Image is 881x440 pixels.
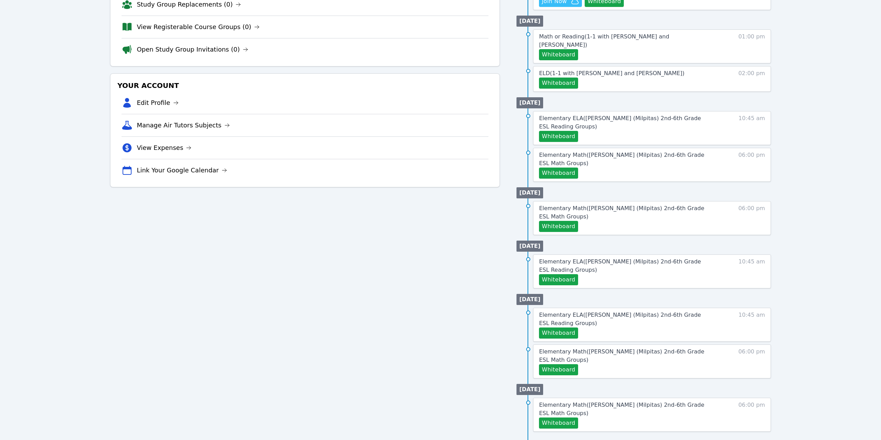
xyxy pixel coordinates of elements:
[539,258,709,274] a: Elementary ELA([PERSON_NAME] (Milpitas) 2nd-6th Grade ESL Reading Groups)
[516,294,543,305] li: [DATE]
[539,70,684,77] span: ELD ( 1-1 with [PERSON_NAME] and [PERSON_NAME] )
[738,401,765,429] span: 06:00 pm
[539,205,704,220] span: Elementary Math ( [PERSON_NAME] (Milpitas) 2nd-6th Grade ESL Math Groups )
[539,204,709,221] a: Elementary Math([PERSON_NAME] (Milpitas) 2nd-6th Grade ESL Math Groups)
[539,33,669,48] span: Math or Reading ( 1-1 with [PERSON_NAME] and [PERSON_NAME] )
[539,402,704,416] span: Elementary Math ( [PERSON_NAME] (Milpitas) 2nd-6th Grade ESL Math Groups )
[137,98,179,108] a: Edit Profile
[539,78,578,89] button: Whiteboard
[539,49,578,60] button: Whiteboard
[738,258,765,285] span: 10:45 am
[738,151,765,179] span: 06:00 pm
[516,97,543,108] li: [DATE]
[539,312,701,326] span: Elementary ELA ( [PERSON_NAME] (Milpitas) 2nd-6th Grade ESL Reading Groups )
[516,187,543,198] li: [DATE]
[137,143,191,153] a: View Expenses
[539,69,684,78] a: ELD(1-1 with [PERSON_NAME] and [PERSON_NAME])
[738,69,765,89] span: 02:00 pm
[539,168,578,179] button: Whiteboard
[539,401,709,417] a: Elementary Math([PERSON_NAME] (Milpitas) 2nd-6th Grade ESL Math Groups)
[539,151,709,168] a: Elementary Math([PERSON_NAME] (Milpitas) 2nd-6th Grade ESL Math Groups)
[738,204,765,232] span: 06:00 pm
[738,311,765,339] span: 10:45 am
[738,348,765,375] span: 06:00 pm
[539,348,704,363] span: Elementary Math ( [PERSON_NAME] (Milpitas) 2nd-6th Grade ESL Math Groups )
[137,45,248,54] a: Open Study Group Invitations (0)
[137,22,260,32] a: View Registerable Course Groups (0)
[738,114,765,142] span: 10:45 am
[516,384,543,395] li: [DATE]
[539,327,578,339] button: Whiteboard
[738,33,765,60] span: 01:00 pm
[539,221,578,232] button: Whiteboard
[539,131,578,142] button: Whiteboard
[516,16,543,27] li: [DATE]
[539,311,709,327] a: Elementary ELA([PERSON_NAME] (Milpitas) 2nd-6th Grade ESL Reading Groups)
[137,120,230,130] a: Manage Air Tutors Subjects
[539,348,709,364] a: Elementary Math([PERSON_NAME] (Milpitas) 2nd-6th Grade ESL Math Groups)
[539,274,578,285] button: Whiteboard
[539,417,578,429] button: Whiteboard
[116,79,494,92] h3: Your Account
[539,33,709,49] a: Math or Reading(1-1 with [PERSON_NAME] and [PERSON_NAME])
[539,114,709,131] a: Elementary ELA([PERSON_NAME] (Milpitas) 2nd-6th Grade ESL Reading Groups)
[539,258,701,273] span: Elementary ELA ( [PERSON_NAME] (Milpitas) 2nd-6th Grade ESL Reading Groups )
[539,364,578,375] button: Whiteboard
[137,165,227,175] a: Link Your Google Calendar
[516,241,543,252] li: [DATE]
[539,115,701,130] span: Elementary ELA ( [PERSON_NAME] (Milpitas) 2nd-6th Grade ESL Reading Groups )
[539,152,704,167] span: Elementary Math ( [PERSON_NAME] (Milpitas) 2nd-6th Grade ESL Math Groups )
